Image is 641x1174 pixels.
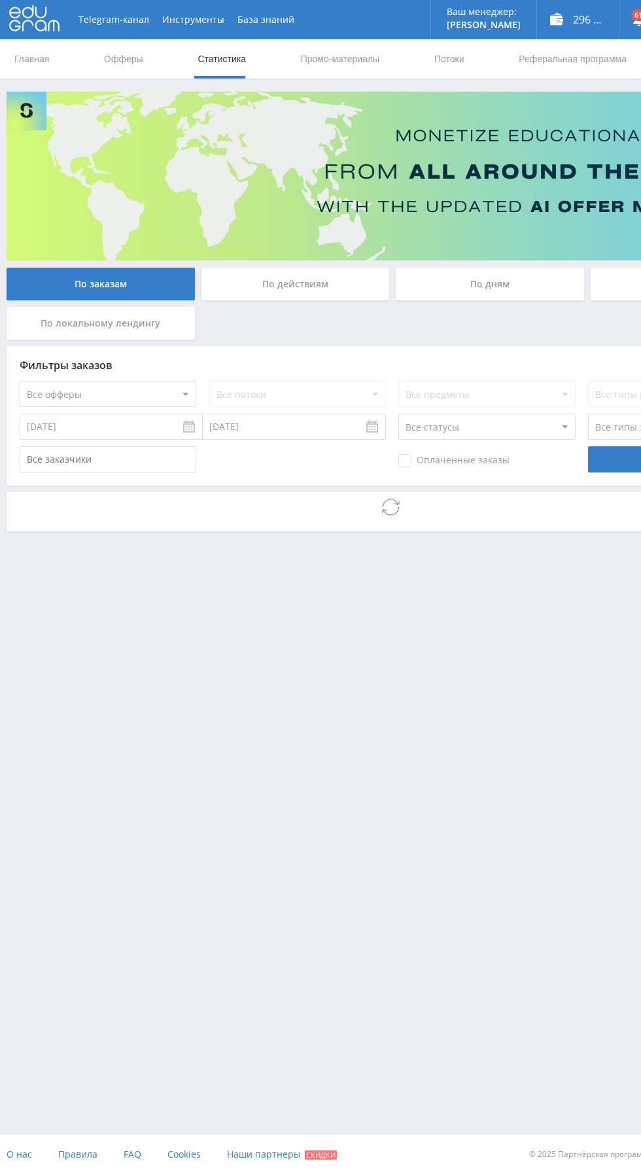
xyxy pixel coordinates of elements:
div: По локальному лендингу [7,307,195,340]
a: FAQ [124,1135,141,1174]
a: Промо-материалы [300,39,381,79]
div: По действиям [201,268,390,300]
a: Правила [58,1135,97,1174]
span: Cookies [167,1148,201,1160]
span: О нас [7,1148,32,1160]
span: Оплаченные заказы [398,454,510,467]
span: FAQ [124,1148,141,1160]
span: Правила [58,1148,97,1160]
a: Реферальная программа [517,39,628,79]
a: О нас [7,1135,32,1174]
a: Cookies [167,1135,201,1174]
div: По заказам [7,268,195,300]
a: Статистика [196,39,247,79]
span: Скидки [305,1150,337,1160]
a: Потоки [433,39,466,79]
input: Все заказчики [20,446,196,472]
a: Наши партнеры Скидки [227,1135,337,1174]
a: Офферы [103,39,145,79]
div: По дням [396,268,584,300]
p: Ваш менеджер: [447,7,521,17]
a: Главная [13,39,50,79]
span: Наши партнеры [227,1148,301,1160]
p: [PERSON_NAME] [447,20,521,30]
